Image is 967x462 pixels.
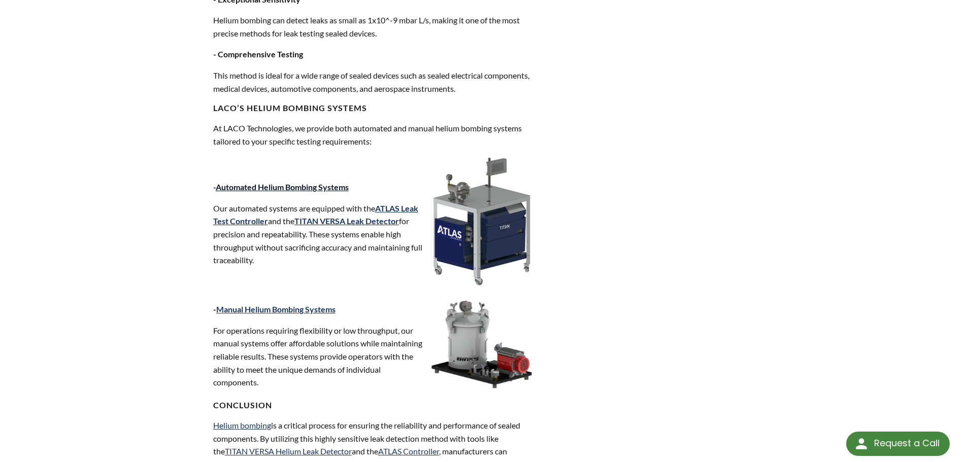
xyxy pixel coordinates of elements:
a: TITAN VERSA Leak Detector [294,216,399,226]
img: LBS0306-ADCD-1_%281%29.png [431,156,532,288]
a: Automated Helium Bombing Systems [216,182,349,192]
p: At LACO Technologies, we provide both automated and manual helium bombing systems tailored to you... [213,122,533,148]
strong: LACO’s Helium Bombing Systems [213,103,367,113]
a: Manual Helium Bombing Systems [216,304,336,314]
p: This method is ideal for a wide range of sealed devices such as sealed electrical components, med... [213,69,533,95]
p: Our automated systems are equipped with the and the for precision and repeatability. These system... [213,202,426,267]
img: round button [853,436,870,452]
p: Helium bombing can detect leaks as small as 1x10^-9 mbar L/s, making it one of the most precise m... [213,14,533,40]
strong: - [213,304,336,314]
strong: - [213,182,349,192]
a: Helium bombing [213,420,271,430]
strong: - Comprehensive Testing [213,49,303,59]
p: For operations requiring flexibility or low throughput, our manual systems offer affordable solut... [213,324,426,389]
div: Request a Call [846,432,950,456]
img: LBS1010-LDBX-1_%281%29.png [431,300,532,389]
a: TITAN VERSA Helium Leak Detector [225,446,352,456]
a: ATLAS Controller [378,446,439,456]
strong: Conclusion [213,400,272,410]
div: Request a Call [874,432,940,455]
